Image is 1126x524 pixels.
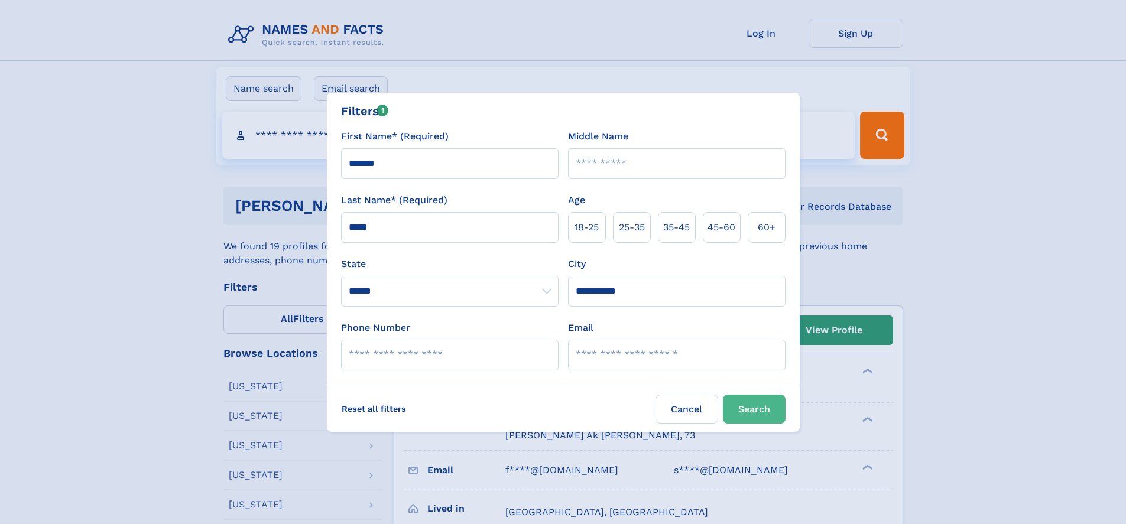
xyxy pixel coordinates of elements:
label: Phone Number [341,321,410,335]
label: Last Name* (Required) [341,193,447,207]
label: Email [568,321,593,335]
div: Filters [341,102,389,120]
label: City [568,257,586,271]
span: 18‑25 [575,220,599,235]
button: Search [723,395,786,424]
span: 25‑35 [619,220,645,235]
span: 45‑60 [708,220,735,235]
label: Age [568,193,585,207]
label: Cancel [656,395,718,424]
label: State [341,257,559,271]
label: Middle Name [568,129,628,144]
label: First Name* (Required) [341,129,449,144]
label: Reset all filters [334,395,414,423]
span: 60+ [758,220,775,235]
span: 35‑45 [663,220,690,235]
